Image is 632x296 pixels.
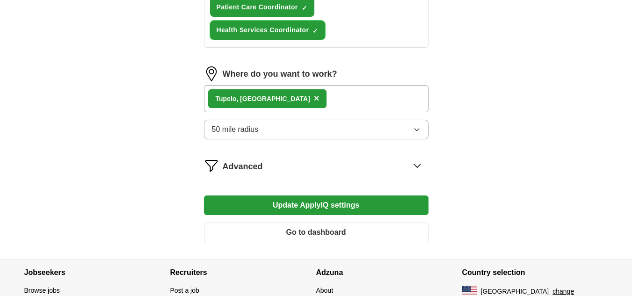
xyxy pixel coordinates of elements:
[312,27,318,35] span: ✓
[204,158,219,173] img: filter
[210,21,326,40] button: Health Services Coordinator✓
[302,4,307,12] span: ✓
[170,287,199,294] a: Post a job
[204,120,429,139] button: 50 mile radius
[204,195,429,215] button: Update ApplyIQ settings
[216,94,310,104] div: Tupelo, [GEOGRAPHIC_DATA]
[223,68,337,80] label: Where do you want to work?
[217,2,298,12] span: Patient Care Coordinator
[316,287,334,294] a: About
[204,66,219,81] img: location.png
[24,287,60,294] a: Browse jobs
[223,160,263,173] span: Advanced
[314,93,320,103] span: ×
[314,92,320,106] button: ×
[217,25,309,35] span: Health Services Coordinator
[462,260,608,286] h4: Country selection
[204,223,429,242] button: Go to dashboard
[212,124,259,135] span: 50 mile radius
